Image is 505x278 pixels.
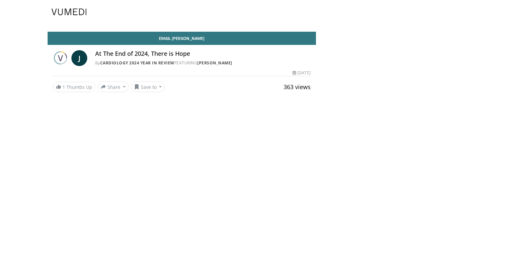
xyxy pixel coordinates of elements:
[131,82,165,92] button: Save to
[62,84,65,90] span: 1
[52,9,87,15] img: VuMedi Logo
[284,83,311,91] span: 363 views
[71,50,87,66] a: J
[197,60,232,66] a: [PERSON_NAME]
[100,60,175,66] a: Cardiology 2024 Year in Review
[292,70,310,76] div: [DATE]
[95,50,311,57] h4: At The End of 2024, There is Hope
[95,60,311,66] div: By FEATURING
[53,82,95,92] a: 1 Thumbs Up
[48,32,316,45] a: Email [PERSON_NAME]
[53,50,69,66] img: Cardiology 2024 Year in Review
[98,82,129,92] button: Share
